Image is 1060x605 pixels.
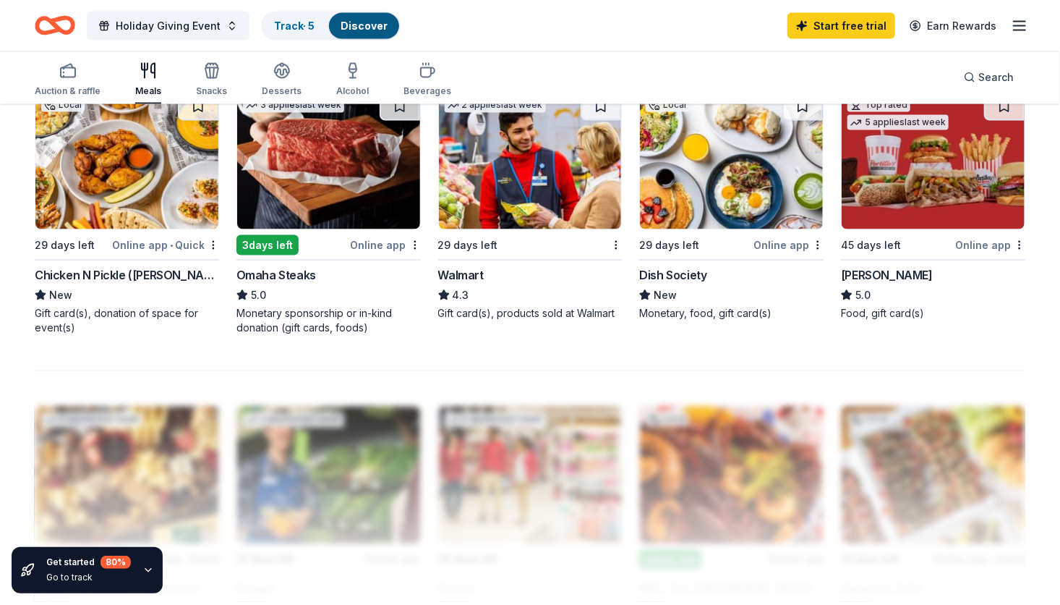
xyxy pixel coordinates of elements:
a: Image for Portillo'sTop rated5 applieslast week45 days leftOnline app[PERSON_NAME]5.0Food, gift c... [841,91,1025,321]
a: Image for Chicken N Pickle (Webster)Local29 days leftOnline app•QuickChicken N Pickle ([PERSON_NA... [35,91,219,336]
div: Gift card(s), donation of space for event(s) [35,307,219,336]
img: Image for Omaha Steaks [237,92,420,229]
span: 5.0 [251,287,266,304]
div: Desserts [262,85,302,97]
div: Beverages [403,85,451,97]
div: 29 days left [35,237,95,254]
div: Online app [753,236,824,254]
img: Image for Dish Society [640,92,823,229]
div: Walmart [438,266,484,284]
button: Auction & raffle [35,56,101,104]
div: Dish Society [639,266,706,284]
span: Holiday Giving Event [116,17,221,35]
img: Image for Walmart [439,92,622,229]
a: Image for Omaha Steaks 3 applieslast week3days leftOnline appOmaha Steaks5.0Monetary sponsorship ... [236,91,421,336]
span: Search [978,69,1014,86]
div: 5 applies last week [847,115,949,130]
a: Image for Dish SocietyLocal29 days leftOnline appDish SocietyNewMonetary, food, gift card(s) [639,91,824,321]
span: • [170,240,173,251]
div: [PERSON_NAME] [841,266,933,284]
div: 29 days left [639,237,699,254]
span: 5.0 [855,287,871,304]
div: Get started [46,556,131,569]
a: Start free trial [787,13,895,39]
button: Alcohol [336,56,369,104]
div: 3 applies last week [243,98,344,113]
a: Track· 5 [274,20,315,32]
div: Online app [351,236,421,254]
div: Chicken N Pickle ([PERSON_NAME]) [35,266,219,284]
div: Alcohol [336,85,369,97]
div: Local [646,98,689,112]
div: Top rated [847,98,910,112]
button: Meals [135,56,161,104]
div: Auction & raffle [35,85,101,97]
div: Omaha Steaks [236,266,316,284]
div: Monetary, food, gift card(s) [639,307,824,321]
button: Snacks [196,56,227,104]
div: Go to track [46,572,131,583]
button: Holiday Giving Event [87,12,249,41]
div: 2 applies last week [445,98,546,113]
span: New [654,287,677,304]
div: Local [41,98,85,112]
span: 4.3 [453,287,469,304]
img: Image for Portillo's [842,92,1025,229]
a: Image for Walmart2 applieslast week29 days leftWalmart4.3Gift card(s), products sold at Walmart [438,91,623,321]
a: Discover [341,20,388,32]
button: Track· 5Discover [261,12,401,41]
div: Monetary sponsorship or in-kind donation (gift cards, foods) [236,307,421,336]
div: Online app Quick [112,236,219,254]
div: 45 days left [841,237,901,254]
img: Image for Chicken N Pickle (Webster) [35,92,218,229]
span: New [49,287,72,304]
a: Earn Rewards [901,13,1005,39]
div: 29 days left [438,237,498,254]
div: Food, gift card(s) [841,307,1025,321]
div: Gift card(s), products sold at Walmart [438,307,623,321]
div: Snacks [196,85,227,97]
div: 80 % [101,556,131,569]
div: Meals [135,85,161,97]
button: Search [952,63,1025,92]
div: Online app [955,236,1025,254]
button: Beverages [403,56,451,104]
button: Desserts [262,56,302,104]
a: Home [35,9,75,43]
div: 3 days left [236,235,299,255]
